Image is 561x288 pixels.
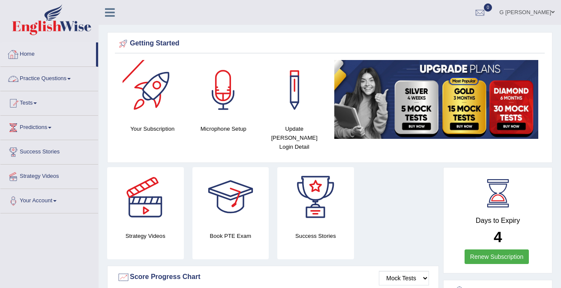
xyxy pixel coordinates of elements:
[494,228,502,245] b: 4
[117,37,543,50] div: Getting Started
[484,3,492,12] span: 0
[0,140,98,162] a: Success Stories
[192,231,269,240] h4: Book PTE Exam
[0,67,98,88] a: Practice Questions
[0,91,98,113] a: Tests
[121,124,184,133] h4: Your Subscription
[277,231,354,240] h4: Success Stories
[334,60,539,139] img: small5.jpg
[465,249,529,264] a: Renew Subscription
[117,271,429,284] div: Score Progress Chart
[263,124,326,151] h4: Update [PERSON_NAME] Login Detail
[453,217,543,225] h4: Days to Expiry
[0,116,98,137] a: Predictions
[0,189,98,210] a: Your Account
[107,231,184,240] h4: Strategy Videos
[0,42,96,64] a: Home
[192,124,255,133] h4: Microphone Setup
[0,165,98,186] a: Strategy Videos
